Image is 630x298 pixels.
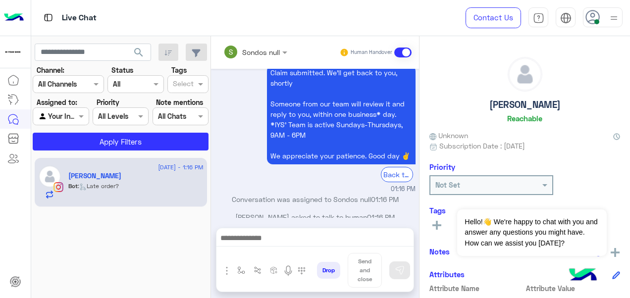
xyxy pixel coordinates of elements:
[533,12,544,24] img: tab
[267,64,416,164] p: 17/9/2025, 1:16 PM
[282,265,294,277] img: send voice note
[429,130,468,141] span: Unknown
[429,162,455,171] h6: Priority
[53,182,63,192] img: Instagram
[4,7,24,28] img: Logo
[507,114,542,123] h6: Reachable
[429,270,465,279] h6: Attributes
[608,12,620,24] img: profile
[351,49,392,56] small: Human Handover
[254,266,262,274] img: Trigger scenario
[266,262,282,279] button: create order
[97,97,119,107] label: Priority
[528,7,548,28] a: tab
[508,57,542,91] img: defaultAdmin.png
[171,65,187,75] label: Tags
[215,212,416,222] p: [PERSON_NAME] asked to talk to human
[526,283,621,294] span: Attribute Value
[381,167,413,182] div: Back to main menu
[560,12,572,24] img: tab
[395,265,405,275] img: send message
[317,262,340,279] button: Drop
[158,163,203,172] span: [DATE] - 1:16 PM
[127,44,151,65] button: search
[33,133,209,150] button: Apply Filters
[215,194,416,204] p: Conversation was assigned to Sondos null
[68,182,78,190] span: Bot
[611,248,620,257] img: add
[78,182,119,190] span: : Late order?
[367,213,395,221] span: 01:16 PM
[457,209,606,256] span: Hello!👋 We're happy to chat with you and answer any questions you might have. How can we assist y...
[4,43,22,61] img: 923305001092802
[37,97,77,107] label: Assigned to:
[439,141,525,151] span: Subscription Date : [DATE]
[221,265,233,277] img: send attachment
[250,262,266,279] button: Trigger scenario
[391,185,416,194] span: 01:16 PM
[429,206,620,215] h6: Tags
[489,99,561,110] h5: [PERSON_NAME]
[111,65,133,75] label: Status
[237,266,245,274] img: select flow
[133,47,145,58] span: search
[466,7,521,28] a: Contact Us
[371,195,399,203] span: 01:16 PM
[39,165,61,188] img: defaultAdmin.png
[348,253,382,288] button: Send and close
[156,97,203,107] label: Note mentions
[429,283,524,294] span: Attribute Name
[233,262,250,279] button: select flow
[298,267,306,275] img: make a call
[37,65,64,75] label: Channel:
[429,247,450,256] h6: Notes
[270,266,278,274] img: create order
[62,11,97,25] p: Live Chat
[171,78,194,91] div: Select
[566,258,600,293] img: hulul-logo.png
[68,172,121,180] h5: Farida Sherif
[42,11,54,24] img: tab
